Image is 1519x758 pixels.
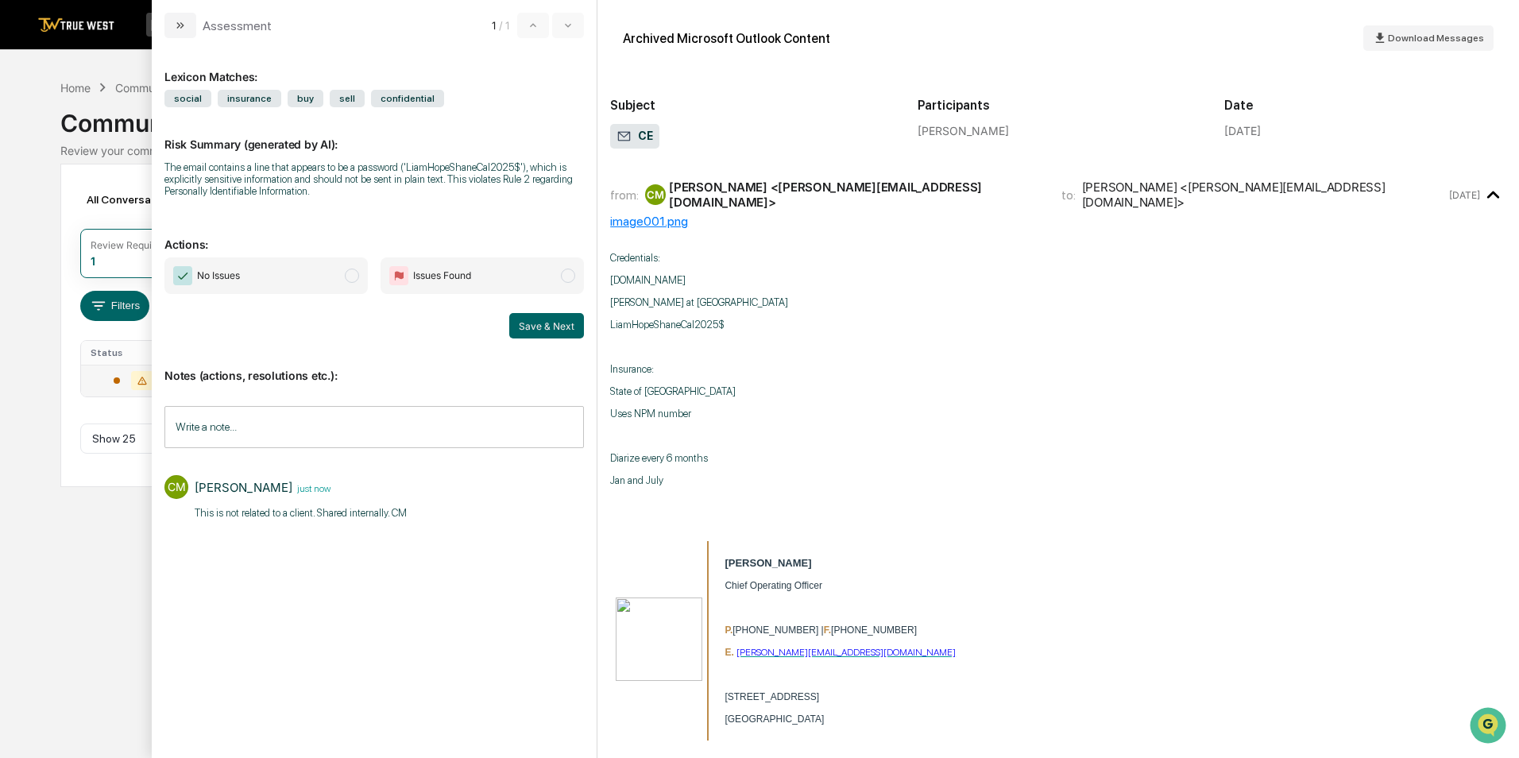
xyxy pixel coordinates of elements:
[16,33,289,59] p: How can we help?
[918,98,1200,113] h2: Participants
[499,19,514,32] span: / 1
[16,122,44,150] img: 1746055101610-c473b297-6a78-478c-a979-82029cc54cd1
[610,98,892,113] h2: Subject
[164,350,584,382] p: Notes (actions, resolutions etc.):
[131,200,197,216] span: Attestations
[1224,98,1506,113] h2: Date
[1449,189,1480,201] time: Tuesday, September 16, 2025 at 6:06:19 PM
[1363,25,1494,51] button: Download Messages
[725,557,811,569] span: [PERSON_NAME]
[80,187,200,212] div: All Conversations
[831,625,917,636] span: [PHONE_NUMBER]
[195,480,292,495] div: [PERSON_NAME]
[54,122,261,137] div: Start new chat
[164,475,188,499] div: CM
[164,118,584,151] p: Risk Summary (generated by AI):
[54,137,201,150] div: We're available if you need us!
[610,452,1506,464] p: Diarize every 6 months
[288,90,323,107] span: buy
[610,296,1506,308] p: [PERSON_NAME] at [GEOGRAPHIC_DATA]
[81,341,184,365] th: Status
[164,161,584,197] div: The email contains a line that appears to be a password ('LiamHopeShaneCal2025$'), which is expli...
[91,239,167,251] div: Review Required
[725,714,824,725] span: [GEOGRAPHIC_DATA]
[725,625,732,636] span: P.
[610,274,1506,286] p: [DOMAIN_NAME]
[623,31,830,46] div: Archived Microsoft Outlook Content
[610,188,639,203] span: from:
[610,214,1506,229] div: image001.png
[218,90,281,107] span: insurance
[115,81,244,95] div: Communications Archive
[1061,188,1076,203] span: to:
[725,580,822,591] span: Chief Operating Officer
[330,90,365,107] span: sell
[725,647,733,658] span: E.
[16,232,29,245] div: 🔎
[60,144,1458,157] div: Review your communication records across channels
[610,319,1506,331] p: LiamHopeShaneCal2025$
[112,269,192,281] a: Powered byPylon
[645,184,666,205] div: CM
[173,266,192,285] img: Checkmark
[60,81,91,95] div: Home
[616,129,653,145] span: CE
[91,254,95,268] div: 1
[32,230,100,246] span: Data Lookup
[1468,706,1511,748] iframe: Open customer support
[413,268,471,284] span: Issues Found
[389,266,408,285] img: Flag
[197,268,240,284] span: No Issues
[610,252,1506,264] p: Credentials:
[292,481,330,494] time: Wednesday, September 24, 2025 at 11:02:42 AM CDT
[60,96,1458,137] div: Communications Archive
[80,291,149,321] button: Filters
[918,124,1200,137] div: [PERSON_NAME]
[158,269,192,281] span: Pylon
[164,51,584,83] div: Lexicon Matches:
[1388,33,1484,44] span: Download Messages
[669,180,1042,210] div: [PERSON_NAME] <[PERSON_NAME][EMAIL_ADDRESS][DOMAIN_NAME]>
[38,17,114,33] img: logo
[610,363,1506,375] p: Insurance:
[109,194,203,222] a: 🗄️Attestations
[509,313,584,338] button: Save & Next
[10,194,109,222] a: 🖐️Preclearance
[371,90,444,107] span: confidential
[725,691,819,702] span: [STREET_ADDRESS]
[195,505,409,521] p: This is not related to a client. Shared internally. CM ​
[203,18,272,33] div: Assessment
[492,19,496,32] span: 1
[610,408,1506,420] p: Uses NPM number
[1224,124,1261,137] div: [DATE]
[616,598,702,681] img: image001.png@01DC2729.7D9436C0
[164,90,211,107] span: social
[610,474,1506,486] p: Jan and July
[32,200,102,216] span: Preclearance
[270,126,289,145] button: Start new chat
[10,224,106,253] a: 🔎Data Lookup
[824,625,831,636] span: F.
[736,647,956,658] a: [PERSON_NAME][EMAIL_ADDRESS][DOMAIN_NAME]
[732,625,823,636] span: [PHONE_NUMBER] |
[610,385,1506,397] p: State of [GEOGRAPHIC_DATA]
[115,202,128,215] div: 🗄️
[16,202,29,215] div: 🖐️
[1082,180,1447,210] div: [PERSON_NAME] <[PERSON_NAME][EMAIL_ADDRESS][DOMAIN_NAME]>
[164,219,584,251] p: Actions:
